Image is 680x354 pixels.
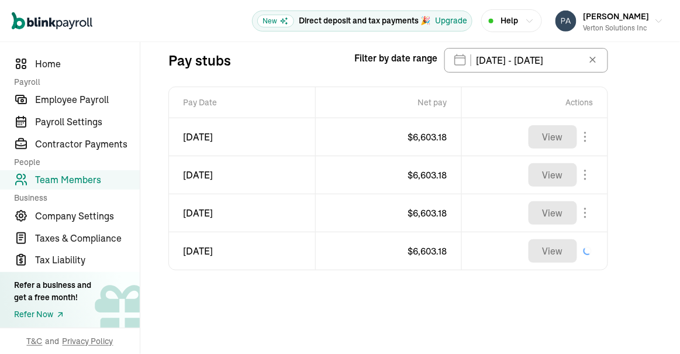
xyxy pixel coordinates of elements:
span: Taxes & Compliance [35,231,140,245]
span: $ 6,603.18 [408,245,447,257]
span: [PERSON_NAME] [584,11,650,22]
span: Home [35,57,140,71]
span: $ 6,603.18 [408,169,447,181]
div: Verton Solutions Inc [584,23,650,33]
span: Company Settings [35,209,140,223]
input: XX/XX/XX - XX/XX/XX [444,48,608,73]
span: T&C [27,335,43,347]
nav: Global [12,4,92,38]
th: Net pay [315,87,461,118]
span: New [257,15,294,28]
span: $ 6,603.18 [408,131,447,143]
span: Filter by date range [354,51,437,65]
h3: Pay stubs [168,51,231,70]
span: People [14,156,133,168]
button: Help [481,9,542,32]
span: Help [500,15,518,27]
span: Privacy Policy [63,335,113,347]
div: Refer a business and get a free month! [14,279,91,304]
button: View [529,125,577,149]
span: [DATE] [183,168,301,182]
button: [PERSON_NAME]Verton Solutions Inc [551,6,668,36]
button: Upgrade [435,15,467,27]
span: Contractor Payments [35,137,140,151]
span: $ 6,603.18 [408,207,447,219]
span: Team Members [35,173,140,187]
span: Employee Payroll [35,92,140,106]
iframe: Chat Widget [622,298,680,354]
span: [DATE] [183,206,301,220]
span: Payroll Settings [35,115,140,129]
p: Direct deposit and tax payments 🎉 [299,15,430,27]
span: Payroll [14,76,133,88]
button: View [529,201,577,225]
button: View [529,163,577,187]
span: Tax Liability [35,253,140,267]
span: [DATE] [183,244,301,258]
th: Pay Date [169,87,315,118]
span: Business [14,192,133,204]
span: [DATE] [183,130,301,144]
a: Refer Now [14,308,91,321]
th: Actions [461,87,607,118]
button: View [529,239,577,263]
